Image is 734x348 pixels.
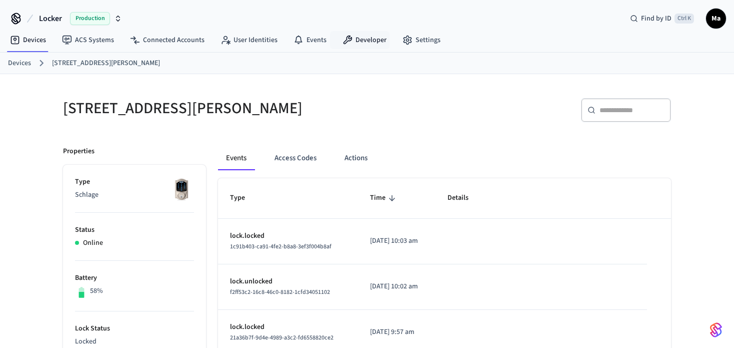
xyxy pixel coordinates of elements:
[230,242,331,251] span: 1c91b403-ca91-4fe2-b8a8-3ef3f004b8af
[83,238,103,248] p: Online
[39,13,62,25] span: Locker
[122,31,212,49] a: Connected Accounts
[622,10,702,28] div: Find by IDCtrl K
[336,146,375,170] button: Actions
[230,190,258,206] span: Type
[230,288,330,296] span: f2ff53c2-16c8-46c0-8182-1cfd34051102
[370,281,423,292] p: [DATE] 10:02 am
[334,31,394,49] a: Developer
[674,14,694,24] span: Ctrl K
[75,225,194,235] p: Status
[285,31,334,49] a: Events
[75,273,194,283] p: Battery
[63,146,94,157] p: Properties
[707,10,725,28] span: Ma
[230,276,346,287] p: lock.unlocked
[75,190,194,200] p: Schlage
[2,31,54,49] a: Devices
[212,31,285,49] a: User Identities
[8,58,31,69] a: Devices
[75,323,194,334] p: Lock Status
[230,333,333,342] span: 21a36b7f-9d4e-4989-a3c2-fd6558820ce2
[370,327,423,337] p: [DATE] 9:57 am
[52,58,160,69] a: [STREET_ADDRESS][PERSON_NAME]
[218,146,671,170] div: ant example
[75,177,194,187] p: Type
[710,322,722,338] img: SeamLogoGradient.69752ec5.svg
[394,31,448,49] a: Settings
[90,286,103,296] p: 58%
[447,190,481,206] span: Details
[230,231,346,241] p: lock.locked
[70,12,110,25] span: Production
[63,98,361,119] h5: [STREET_ADDRESS][PERSON_NAME]
[218,146,254,170] button: Events
[706,9,726,29] button: Ma
[641,14,671,24] span: Find by ID
[169,177,194,202] img: Schlage Sense Smart Deadbolt with Camelot Trim, Front
[370,236,423,246] p: [DATE] 10:03 am
[230,322,346,332] p: lock.locked
[370,190,398,206] span: Time
[266,146,324,170] button: Access Codes
[54,31,122,49] a: ACS Systems
[75,336,194,347] p: Locked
